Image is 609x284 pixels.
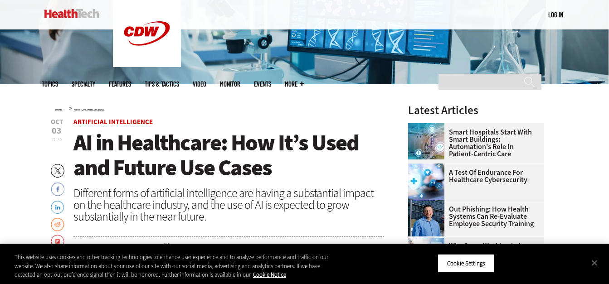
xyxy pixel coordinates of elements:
a: Scott Currie [408,200,449,207]
a: Healthcare cybersecurity [408,164,449,171]
a: Events [254,81,271,87]
a: Out Phishing: How Health Systems Can Re-Evaluate Employee Security Training [408,206,539,227]
span: Oct [51,119,63,125]
img: Electronic health records [408,237,444,273]
button: Close [585,253,604,273]
div: This website uses cookies and other tracking technologies to enhance user experience and to analy... [15,253,335,279]
a: More information about your privacy [253,271,286,279]
div: User menu [548,10,563,19]
a: Features [109,81,131,87]
img: Healthcare cybersecurity [408,164,444,200]
span: Specialty [72,81,95,87]
a: Log in [548,10,563,19]
div: » [55,105,385,112]
img: Erin Laviola [73,243,100,270]
a: Video [193,81,206,87]
span: by [107,243,113,250]
a: Why Some Workloads Are Coming Home: The Case for Cloud Repatriation in Healthcare [408,242,539,271]
a: [PERSON_NAME] [116,243,162,250]
span: More [285,81,304,87]
h3: Latest Articles [408,105,544,116]
span: AI in Healthcare: How It’s Used and Future Use Cases [73,128,359,183]
a: Home [55,108,62,111]
img: Scott Currie [408,200,444,236]
a: Artificial Intelligence [73,117,153,126]
a: Electronic health records [408,237,449,244]
span: Topics [42,81,58,87]
span: 03 [51,126,63,135]
a: MonITor [220,81,240,87]
a: Smart hospital [408,123,449,130]
a: Smart Hospitals Start With Smart Buildings: Automation's Role in Patient-Centric Care [408,129,539,158]
img: Home [44,9,99,18]
a: A Test of Endurance for Healthcare Cybersecurity [408,169,539,183]
span: 2024 [51,136,62,143]
a: Artificial Intelligence [74,108,104,111]
div: Different forms of artificial intelligence are having a substantial impact on the healthcare indu... [73,187,385,222]
a: CDW [113,60,181,69]
a: Tips & Tactics [145,81,179,87]
button: Cookie Settings [438,254,494,273]
img: Smart hospital [408,123,444,159]
a: Twitter [164,243,172,250]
